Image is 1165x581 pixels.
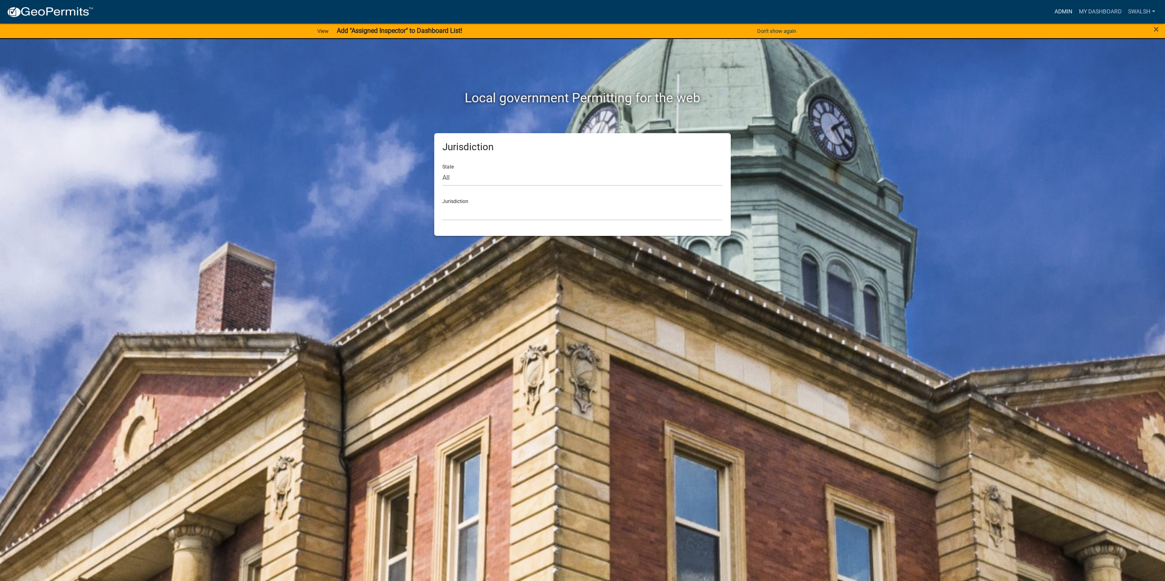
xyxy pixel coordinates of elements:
[1076,4,1125,19] a: My Dashboard
[442,141,723,153] h5: Jurisdiction
[1051,4,1076,19] a: Admin
[1154,24,1159,34] button: Close
[314,24,332,38] a: View
[357,90,808,106] h2: Local government Permitting for the web
[337,27,462,35] strong: Add "Assigned Inspector" to Dashboard List!
[1125,4,1159,19] a: swalsh
[754,24,799,38] button: Don't show again
[1154,24,1159,35] span: ×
